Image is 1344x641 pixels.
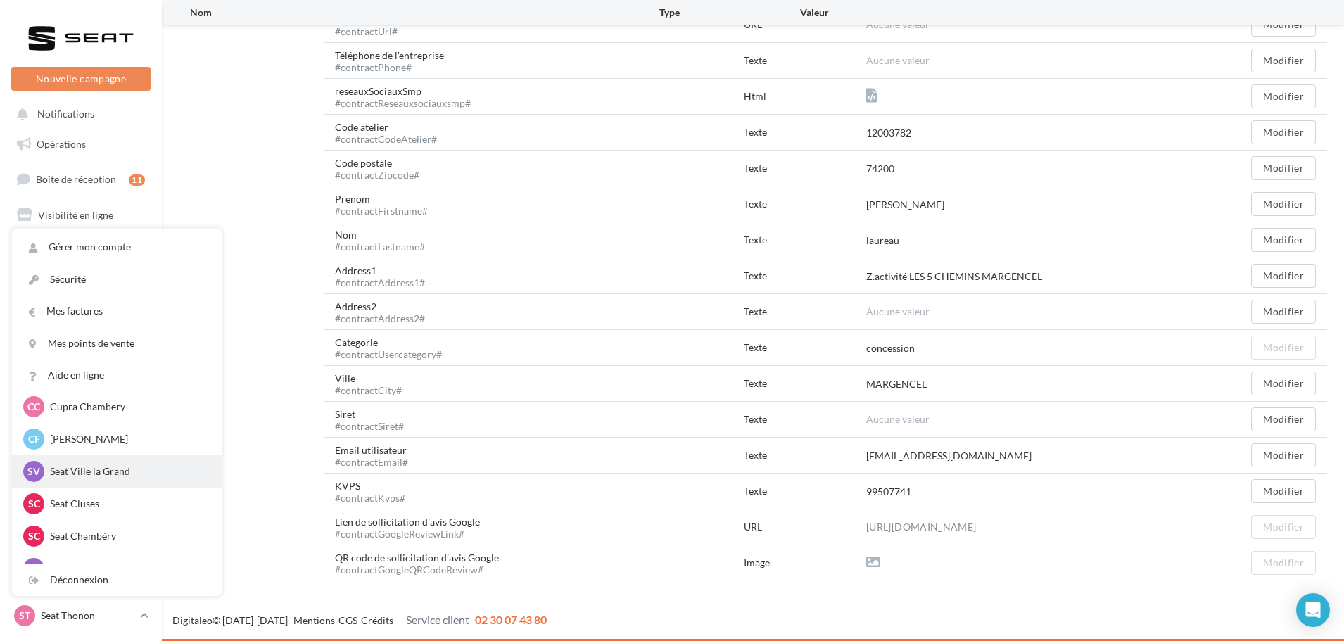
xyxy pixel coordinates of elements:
div: #contractLastname# [335,242,425,252]
div: KVPS [335,479,417,503]
button: Modifier [1251,443,1316,467]
a: Sécurité [12,264,222,296]
div: #contractFirstname# [335,206,428,216]
button: Modifier [1251,156,1316,180]
span: SM [27,561,42,576]
div: #contractZipcode# [335,170,419,180]
div: laureau [866,234,899,248]
div: Lien de sollicitation d'avis Google [335,515,491,539]
p: Seat Thonon [41,609,134,623]
button: Modifier [1251,479,1316,503]
div: #contractGoogleReviewLink# [335,529,480,539]
div: #contractUsercategory# [335,350,442,360]
div: QR code de sollicitation d’avis Google [335,551,510,575]
div: Z.activité LES 5 CHEMINS MARGENCEL [866,269,1042,284]
p: Seat Chambéry [50,529,205,543]
span: Aucune valeur [866,305,930,317]
span: Opérations [37,138,86,150]
span: © [DATE]-[DATE] - - - [172,614,547,626]
a: Opérations [8,129,153,159]
div: Nom [335,228,436,252]
button: Modifier [1251,120,1316,144]
div: Prenom [335,192,439,216]
div: 74200 [866,162,894,176]
div: 12003782 [866,126,911,140]
div: #contractCodeAtelier# [335,134,437,144]
div: Address2 [335,300,436,324]
div: 11 [129,174,145,186]
button: Modifier [1251,49,1316,72]
div: concession [866,341,915,355]
a: Mes points de vente [12,328,222,360]
div: Texte [744,125,866,139]
span: Aucune valeur [866,54,930,66]
span: ST [19,609,30,623]
p: Seat Ville la Grand [50,464,205,478]
span: Aucune valeur [866,413,930,425]
div: #contractSiret# [335,421,404,431]
div: Texte [744,233,866,247]
div: Siret [335,407,415,431]
a: Contacts [8,270,153,300]
a: Visibilité en ligne [8,201,153,230]
a: Crédits [361,614,393,626]
div: [EMAIL_ADDRESS][DOMAIN_NAME] [866,449,1032,463]
button: Modifier [1251,84,1316,108]
a: Mentions [293,614,335,626]
div: #contractGoogleQRCodeReview# [335,565,499,575]
span: SC [28,497,40,511]
p: Seat Cluses [50,497,205,511]
div: Code postale [335,156,431,180]
a: Calendrier [8,341,153,370]
div: Texte [744,161,866,175]
div: 99507741 [866,485,911,499]
div: #contractUrl# [335,27,452,37]
div: [PERSON_NAME] [866,198,944,212]
span: SV [27,464,40,478]
button: Modifier [1251,264,1316,288]
div: Open Intercom Messenger [1296,593,1330,627]
div: URL [744,520,866,534]
a: Mes factures [12,296,222,327]
span: Visibilité en ligne [38,209,113,221]
a: Gérer mon compte [12,231,222,263]
a: Campagnes [8,236,153,265]
div: Déconnexion [12,564,222,596]
button: Modifier [1251,515,1316,539]
span: 02 30 07 43 80 [475,613,547,626]
div: Code atelier [335,120,448,144]
div: #contractEmail# [335,457,408,467]
div: Email utilisateur [335,443,419,467]
a: Aide en ligne [12,360,222,391]
div: Ville [335,372,413,395]
span: Service client [406,613,469,626]
p: Cupra Chambery [50,400,205,414]
button: Modifier [1251,551,1316,575]
a: [URL][DOMAIN_NAME] [866,519,976,535]
a: PLV et print personnalisable [8,375,153,417]
div: Texte [744,269,866,283]
div: #contractAddress2# [335,314,425,324]
button: Modifier [1251,372,1316,395]
button: Nouvelle campagne [11,67,151,91]
div: Texte [744,53,866,68]
a: Boîte de réception11 [8,164,153,194]
div: Texte [744,197,866,211]
div: Valeur [800,6,1175,20]
div: Texte [744,376,866,391]
button: Modifier [1251,336,1316,360]
button: Modifier [1251,228,1316,252]
div: Site internet de l'entreprise [335,13,464,37]
div: Texte [744,305,866,319]
div: #contractPhone# [335,63,444,72]
span: Boîte de réception [36,173,116,185]
a: Médiathèque [8,305,153,335]
a: CGS [338,614,357,626]
div: MARGENCEL [866,377,927,391]
div: reseauxSociauxSmp [335,84,482,108]
div: Texte [744,412,866,426]
button: Modifier [1251,407,1316,431]
span: Notifications [37,108,94,120]
div: Html [744,89,866,103]
div: Texte [744,484,866,498]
